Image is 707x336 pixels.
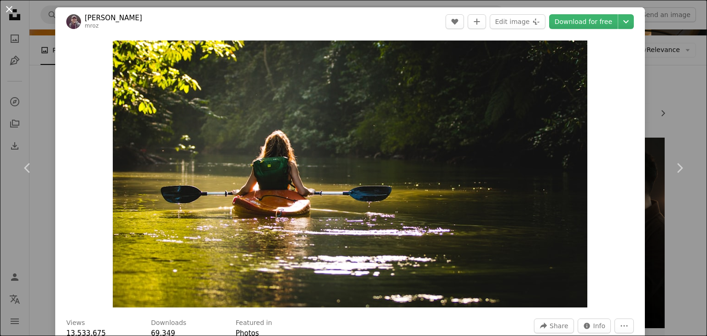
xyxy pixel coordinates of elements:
[534,319,574,333] button: Share this image
[652,124,707,212] a: Following
[446,14,464,29] button: I like
[550,322,568,330] font: Share
[236,319,272,326] font: Featured in
[113,41,587,307] button: Zoom in on this image
[549,14,618,29] a: Download for free
[66,319,85,326] font: Views
[85,23,99,29] a: mroz
[113,41,587,307] img: woman on kayak on body of water holding paddle
[495,18,529,25] font: Edit image
[578,319,611,333] button: Statistics of this image
[593,322,606,330] font: Info
[555,18,612,25] font: Download for free
[85,13,142,23] a: [PERSON_NAME]
[468,14,486,29] button: Add to collection
[614,319,634,333] button: More actions
[151,319,186,326] font: Downloads
[66,14,81,29] img: Go to Filip Mroz's profile
[618,14,634,29] button: Choose the download size
[85,14,142,22] font: [PERSON_NAME]
[490,14,545,29] button: Edit image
